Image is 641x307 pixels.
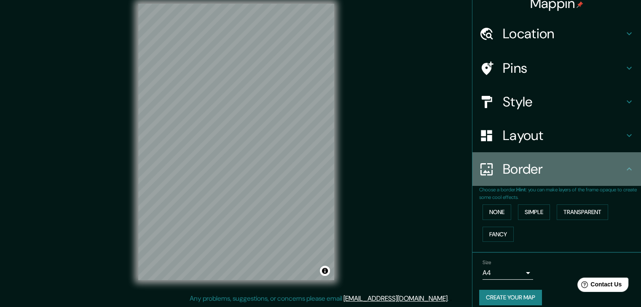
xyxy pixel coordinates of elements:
canvas: Map [138,4,334,280]
h4: Layout [503,127,624,144]
button: Toggle attribution [320,266,330,276]
p: Any problems, suggestions, or concerns please email . [190,294,449,304]
h4: Style [503,93,624,110]
div: . [449,294,450,304]
button: Fancy [483,227,514,242]
div: . [450,294,452,304]
b: Hint [516,186,526,193]
a: [EMAIL_ADDRESS][DOMAIN_NAME] [343,294,448,303]
h4: Pins [503,60,624,77]
h4: Border [503,161,624,177]
div: Location [472,17,641,50]
h4: Location [503,25,624,42]
p: Choose a border. : you can make layers of the frame opaque to create some cool effects. [479,186,641,201]
div: Border [472,152,641,186]
button: None [483,204,511,220]
div: Style [472,85,641,119]
div: A4 [483,266,533,280]
button: Create your map [479,290,542,305]
div: Pins [472,51,641,85]
img: pin-icon.png [577,1,583,8]
label: Size [483,259,491,266]
iframe: Help widget launcher [566,274,632,298]
button: Transparent [557,204,608,220]
button: Simple [518,204,550,220]
div: Layout [472,119,641,152]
